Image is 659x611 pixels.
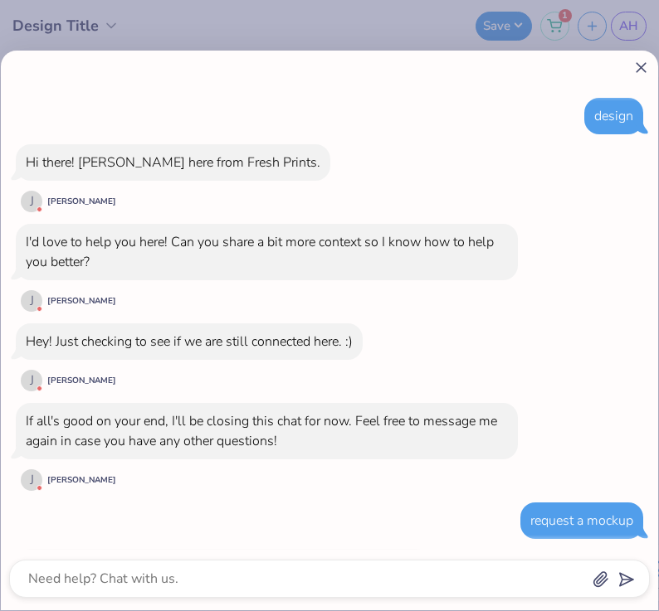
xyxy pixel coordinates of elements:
div: [PERSON_NAME] [47,295,116,308]
div: J [21,191,42,212]
div: [PERSON_NAME] [47,196,116,208]
div: J [21,370,42,391]
div: If all's good on your end, I'll be closing this chat for now. Feel free to message me again in ca... [26,412,497,450]
div: design [594,107,633,125]
div: request a mockup [530,512,633,530]
div: J [21,290,42,312]
div: Hi there! [PERSON_NAME] here from Fresh Prints. [26,153,320,172]
div: Hey! Just checking to see if we are still connected here. :) [26,332,353,351]
div: [PERSON_NAME] [47,474,116,487]
div: J [21,469,42,491]
div: [PERSON_NAME] [47,375,116,387]
div: I'd love to help you here! Can you share a bit more context so I know how to help you better? [26,233,494,271]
